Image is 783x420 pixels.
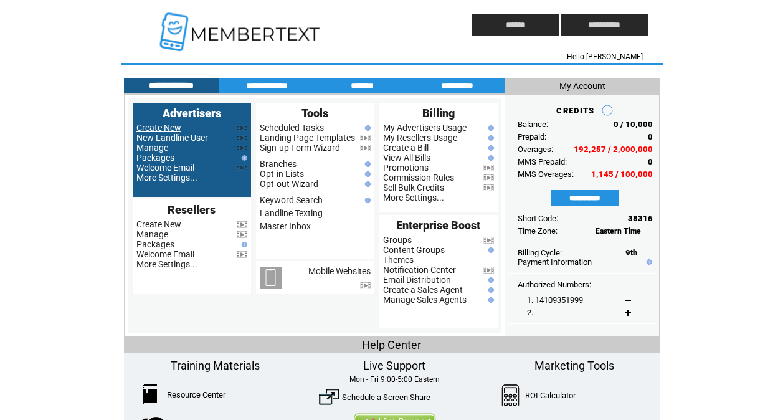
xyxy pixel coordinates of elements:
img: video.png [483,165,494,171]
img: help.gif [362,161,371,167]
a: Themes [383,255,414,265]
span: MMS Prepaid: [518,157,567,166]
span: My Account [559,81,605,91]
img: help.gif [485,155,494,161]
a: Create New [136,219,181,229]
img: video.png [237,145,247,151]
img: help.gif [485,287,494,293]
span: MMS Overages: [518,169,574,179]
a: Welcome Email [136,249,194,259]
span: Resellers [168,203,216,216]
a: Manage [136,143,168,153]
a: Opt-in Lists [260,169,304,179]
span: Help Center [362,338,421,351]
a: Scheduled Tasks [260,123,324,133]
a: Create a Sales Agent [383,285,463,295]
a: Create a Bill [383,143,429,153]
a: ROI Calculator [525,391,576,400]
a: Notification Center [383,265,456,275]
span: Overages: [518,145,553,154]
img: video.png [483,174,494,181]
span: Marketing Tools [534,359,614,372]
img: ResourceCenter.png [143,384,157,404]
a: Resource Center [167,390,225,399]
span: 1,145 / 100,000 [591,169,653,179]
span: 192,257 / 2,000,000 [574,145,653,154]
a: Manage Sales Agents [383,295,467,305]
img: help.gif [362,171,371,177]
span: 0 [648,157,653,166]
a: Email Distribution [383,275,451,285]
span: Balance: [518,120,548,129]
img: help.gif [485,135,494,141]
img: video.png [483,237,494,244]
a: More Settings... [136,173,197,183]
span: Training Materials [171,359,260,372]
a: Content Groups [383,245,445,255]
span: Authorized Numbers: [518,280,591,289]
img: Calculator.png [501,384,520,406]
span: Short Code: [518,214,558,223]
img: video.png [483,267,494,274]
a: View All Bills [383,153,430,163]
img: video.png [237,221,247,228]
a: My Resellers Usage [383,133,457,143]
a: Manage [136,229,168,239]
a: Master Inbox [260,221,311,231]
img: video.png [360,135,371,141]
span: 0 / 10,000 [614,120,653,129]
img: video.png [237,135,247,141]
a: Landline Texting [260,208,323,218]
a: Create New [136,123,181,133]
a: More Settings... [383,193,444,203]
img: help.gif [643,259,652,265]
img: help.gif [362,198,371,203]
span: 1. 14109351999 [527,295,583,305]
img: video.png [483,184,494,191]
img: video.png [237,125,247,131]
a: New Landline User [136,133,208,143]
img: help.gif [485,277,494,283]
span: Tools [301,107,328,120]
img: video.png [360,145,371,151]
img: help.gif [485,145,494,151]
span: Mon - Fri 9:00-5:00 Eastern [349,375,440,384]
a: Sign-up Form Wizard [260,143,340,153]
a: Landing Page Templates [260,133,355,143]
a: Mobile Websites [308,266,371,276]
span: Billing Cycle: [518,248,562,257]
a: More Settings... [136,259,197,269]
img: video.png [237,165,247,171]
img: help.gif [362,125,371,131]
a: Welcome Email [136,163,194,173]
a: Promotions [383,163,429,173]
span: 9th [625,248,637,257]
span: Time Zone: [518,226,558,236]
img: help.gif [485,297,494,303]
img: help.gif [362,181,371,187]
img: video.png [237,231,247,238]
span: Prepaid: [518,132,546,141]
img: help.gif [239,242,247,247]
img: video.png [360,282,371,289]
span: Billing [422,107,455,120]
img: help.gif [239,155,247,161]
a: My Advertisers Usage [383,123,467,133]
span: Live Support [363,359,425,372]
a: Schedule a Screen Share [342,393,430,402]
span: 38316 [628,214,653,223]
span: Advertisers [163,107,221,120]
span: 0 [648,132,653,141]
span: Eastern Time [596,227,641,236]
a: Branches [260,159,297,169]
img: video.png [237,251,247,258]
a: Opt-out Wizard [260,179,318,189]
img: help.gif [485,247,494,253]
img: help.gif [485,125,494,131]
a: Sell Bulk Credits [383,183,444,193]
a: Packages [136,153,174,163]
img: ScreenShare.png [319,387,339,407]
span: CREDITS [556,106,594,115]
a: Packages [136,239,174,249]
span: Enterprise Boost [396,219,480,232]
